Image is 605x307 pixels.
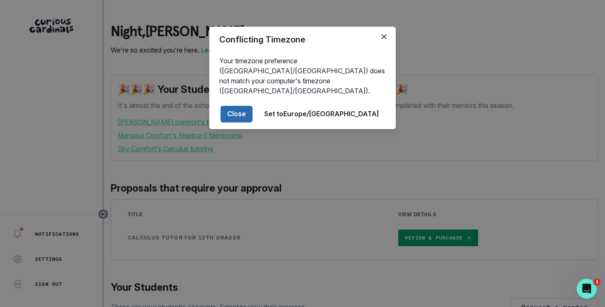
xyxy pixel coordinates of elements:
div: Your timezone preference ([GEOGRAPHIC_DATA]/[GEOGRAPHIC_DATA]) does not match your computer's tim... [209,52,396,99]
button: Close [221,106,253,122]
button: Close [377,30,391,43]
iframe: Intercom live chat [577,279,597,299]
span: 1 [594,279,600,285]
header: Conflicting Timezone [209,27,396,52]
button: Set toEurope/[GEOGRAPHIC_DATA] [258,106,386,122]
